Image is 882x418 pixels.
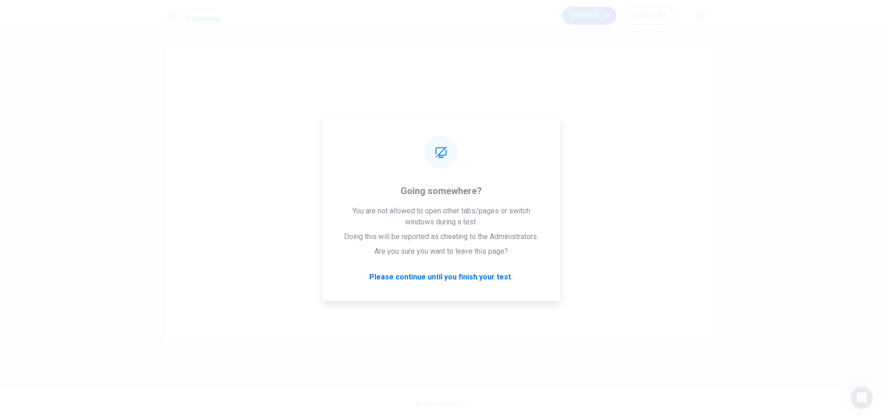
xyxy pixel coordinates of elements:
button: 00:07:27 [624,6,673,25]
button: Continue [562,6,616,25]
span: Level Test [187,7,220,13]
p: Click on Continue to go on. [330,229,552,239]
div: Open Intercom Messenger [851,387,873,409]
p: You have seen all of the questions in the Listening section. [330,209,552,218]
span: 00:07:27 [641,12,666,19]
span: © Copyright 2025 [416,400,466,407]
h1: Listening [187,13,220,24]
